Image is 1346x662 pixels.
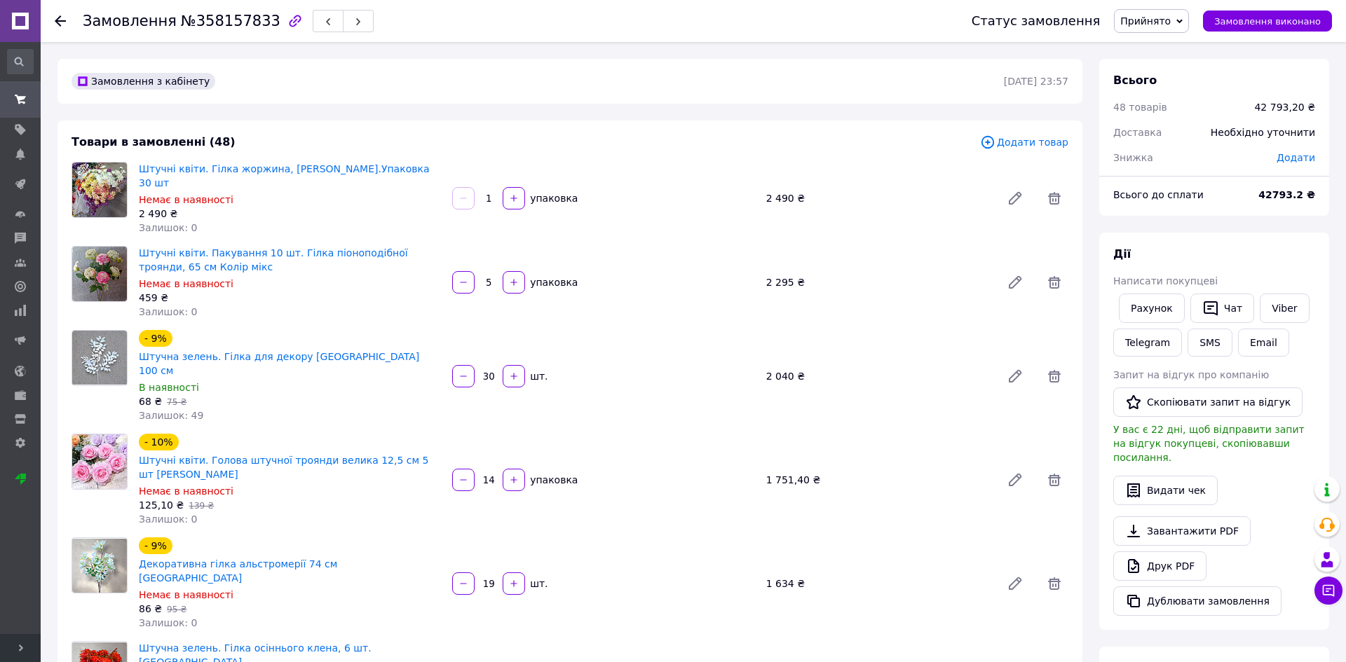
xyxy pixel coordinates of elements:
[72,539,127,593] img: Декоративна гілка альстромерії 74 см Біла
[526,577,549,591] div: шт.
[526,473,579,487] div: упаковка
[761,366,995,386] div: 2 040 ₴
[139,455,428,480] a: Штучні квіти. Голова штучної троянди велика 12,5 см 5 шт [PERSON_NAME]
[1113,387,1303,417] button: Скопіювати запит на відгук
[167,605,186,614] span: 95 ₴
[139,434,179,450] div: - 10%
[1113,476,1218,505] button: Видати чек
[1254,100,1315,114] div: 42 793,20 ₴
[1113,152,1153,163] span: Знижка
[761,574,995,593] div: 1 634 ₴
[1040,466,1068,494] span: Видалити
[1113,127,1162,138] span: Доставка
[139,291,441,305] div: 459 ₴
[139,617,198,628] span: Залишок: 0
[1113,275,1218,287] span: Написати покупцеві
[72,163,127,217] img: Штучні квіти. Гілка жоржина, рожева.Упаковка 30 шт
[1260,294,1309,323] a: Viber
[1113,586,1282,616] button: Дублювати замовлення
[526,369,549,383] div: шт.
[139,589,233,600] span: Немає в наявності
[139,247,408,273] a: Штучні квіти. Пакування 10 шт. Гілка піоноподібної троянди, 65 см Колір мікс
[1113,329,1182,357] a: Telegram
[139,537,172,554] div: - 9%
[761,188,995,208] div: 2 490 ₴
[1113,189,1204,200] span: Всього до сплати
[1113,369,1269,380] span: Запит на відгук про компанію
[139,382,199,393] span: В наявності
[139,351,419,376] a: Штучна зелень. Гілка для декору [GEOGRAPHIC_DATA] 100 см
[139,278,233,289] span: Немає в наявності
[72,247,127,301] img: Штучні квіти. Пакування 10 шт. Гілка піоноподібної троянди, 65 см Колір мікс
[1120,15,1171,27] span: Прийнято
[83,13,177,29] span: Замовлення
[761,273,995,292] div: 2 295 ₴
[1001,268,1029,296] a: Редагувати
[980,135,1068,150] span: Додати товар
[1203,11,1332,32] button: Замовлення виконано
[1277,152,1315,163] span: Додати
[1190,294,1254,323] button: Чат
[189,501,214,511] span: 139 ₴
[139,222,198,233] span: Залишок: 0
[761,470,995,490] div: 1 751,40 ₴
[1040,362,1068,390] span: Видалити
[1040,268,1068,296] span: Видалити
[167,397,186,407] span: 75 ₴
[139,499,184,511] span: 125,10 ₴
[1113,102,1167,113] span: 48 товарів
[72,135,236,149] span: Товари в замовленні (48)
[1258,189,1315,200] b: 42793.2 ₴
[1202,117,1324,148] div: Необхідно уточнити
[1119,294,1185,323] button: Рахунок
[1113,74,1157,87] span: Всього
[139,163,430,188] a: Штучні квіти. Гілка жоржина, [PERSON_NAME].Упаковка 30 шт
[139,207,441,221] div: 2 490 ₴
[1314,577,1342,605] button: Чат з покупцем
[1001,362,1029,390] a: Редагувати
[55,14,66,28] div: Повернутися назад
[139,396,162,407] span: 68 ₴
[1113,424,1305,463] span: У вас є 22 дні, щоб відправити запит на відгук покупцеві, скопіювавши посилання.
[139,485,233,497] span: Немає в наявності
[1001,466,1029,494] a: Редагувати
[1004,76,1068,87] time: [DATE] 23:57
[72,434,127,489] img: Штучні квіти. Голова штучної троянди велика 12,5 см 5 шт Рожева
[972,14,1101,28] div: Статус замовлення
[1214,16,1321,27] span: Замовлення виконано
[72,73,215,90] div: Замовлення з кабінету
[139,558,337,584] a: Декоративна гілка альстромерії 74 см [GEOGRAPHIC_DATA]
[526,275,579,289] div: упаковка
[1040,570,1068,598] span: Видалити
[1188,329,1232,357] button: SMS
[139,306,198,317] span: Залишок: 0
[1001,570,1029,598] a: Редагувати
[139,330,172,347] div: - 9%
[1001,184,1029,212] a: Редагувати
[1238,329,1289,357] button: Email
[139,194,233,205] span: Немає в наявності
[139,513,198,525] span: Залишок: 0
[1040,184,1068,212] span: Видалити
[139,410,203,421] span: Залишок: 49
[181,13,280,29] span: №358157833
[1113,551,1206,581] a: Друк PDF
[526,191,579,205] div: упаковка
[1113,516,1251,546] a: Завантажити PDF
[139,603,162,614] span: 86 ₴
[72,331,127,385] img: Штучна зелень. Гілка для декору Біла. 100 см
[1113,247,1131,261] span: Дії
